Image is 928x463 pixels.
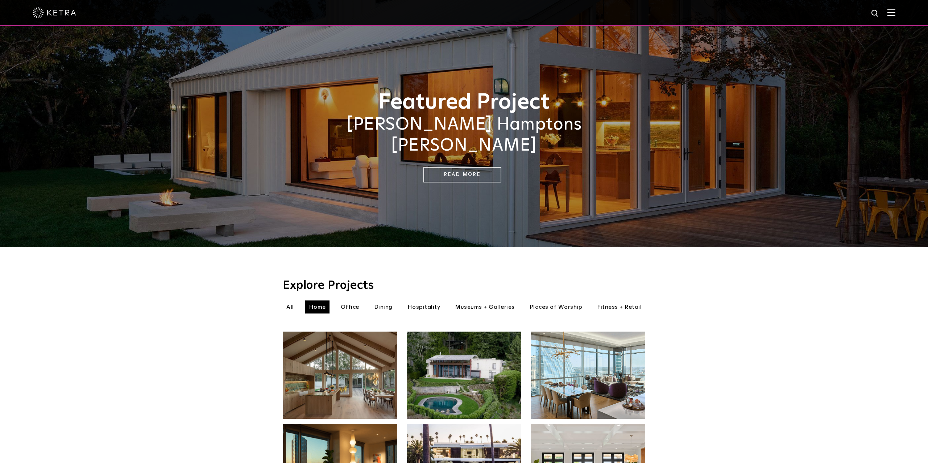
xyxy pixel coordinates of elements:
img: ketra-logo-2019-white [33,7,76,18]
h1: Featured Project [283,91,645,114]
h3: Explore Projects [283,280,645,291]
img: search icon [871,9,880,18]
li: Office [337,300,363,313]
a: Read More [423,167,501,182]
li: Home [305,300,330,313]
li: Places of Worship [526,300,586,313]
img: Project_Landing_Thumbnail-2022smaller [531,332,645,421]
li: Dining [370,300,396,313]
img: Project_Landing_Thumbnail-2021 [283,332,397,421]
li: Fitness + Retail [593,300,645,313]
img: Hamburger%20Nav.svg [887,9,895,16]
img: An aerial view of Olson Kundig's Studio House in Seattle [407,332,521,421]
li: All [283,300,298,313]
li: Museums + Galleries [451,300,518,313]
li: Hospitality [404,300,444,313]
h2: [PERSON_NAME] Hamptons [PERSON_NAME] [283,114,645,156]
